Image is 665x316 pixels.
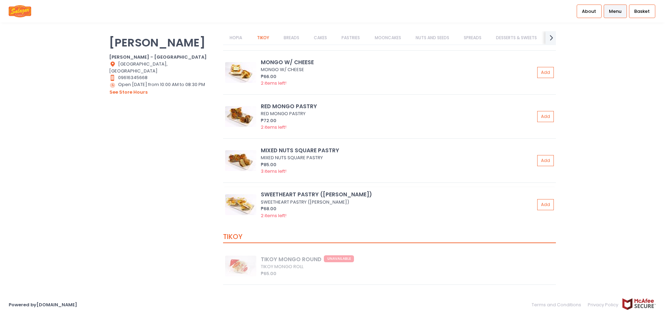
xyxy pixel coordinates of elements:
[537,111,554,122] button: Add
[261,117,535,124] div: ₱72.00
[261,154,533,161] div: MIXED NUTS SQUARE PASTRY
[225,106,256,127] img: RED MONGO PASTRY
[9,301,77,308] a: Powered by[DOMAIN_NAME]
[622,298,656,310] img: mcafee-secure
[225,62,256,83] img: MONGO W/ CHEESE
[261,199,533,206] div: SWEETHEART PASTRY ([PERSON_NAME])
[409,31,456,44] a: NUTS AND SEEDS
[532,298,585,311] a: Terms and Conditions
[109,54,207,60] b: [PERSON_NAME] - [GEOGRAPHIC_DATA]
[307,31,334,44] a: CAKES
[225,194,256,215] img: SWEETHEART PASTRY (LAO PO PIA)
[261,146,535,154] div: MIXED NUTS SQUARE PASTRY
[537,67,554,78] button: Add
[250,31,276,44] a: TIKOY
[109,61,214,75] div: [GEOGRAPHIC_DATA], [GEOGRAPHIC_DATA]
[261,124,286,130] span: 2 items left!
[261,212,286,219] span: 2 items left!
[582,8,596,15] span: About
[545,31,580,44] a: CRACKERS
[489,31,544,44] a: DESSERTS & SWEETS
[609,8,621,15] span: Menu
[335,31,367,44] a: PASTRIES
[537,155,554,166] button: Add
[223,31,249,44] a: HOPIA
[109,88,148,96] button: see store hours
[261,66,533,73] div: MONGO W/ CHEESE
[261,190,535,198] div: SWEETHEART PASTRY ([PERSON_NAME])
[261,205,535,212] div: ₱68.00
[261,58,535,66] div: MONGO W/ CHEESE
[223,232,242,241] span: TIKOY
[109,36,214,49] p: [PERSON_NAME]
[577,5,602,18] a: About
[225,150,256,171] img: MIXED NUTS SQUARE PASTRY
[261,102,535,110] div: RED MONGO PASTRY
[604,5,627,18] a: Menu
[109,81,214,96] div: Open [DATE] from 10:00 AM to 08:30 PM
[585,298,622,311] a: Privacy Policy
[368,31,408,44] a: MOONCAKES
[634,8,650,15] span: Basket
[457,31,488,44] a: SPREADS
[109,74,214,81] div: 09616345668
[277,31,306,44] a: BREADS
[261,110,533,117] div: RED MONGO PASTRY
[261,73,535,80] div: ₱66.00
[537,199,554,211] button: Add
[261,168,286,174] span: 3 items left!
[261,80,286,86] span: 2 items left!
[9,5,31,17] img: logo
[261,161,535,168] div: ₱85.00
